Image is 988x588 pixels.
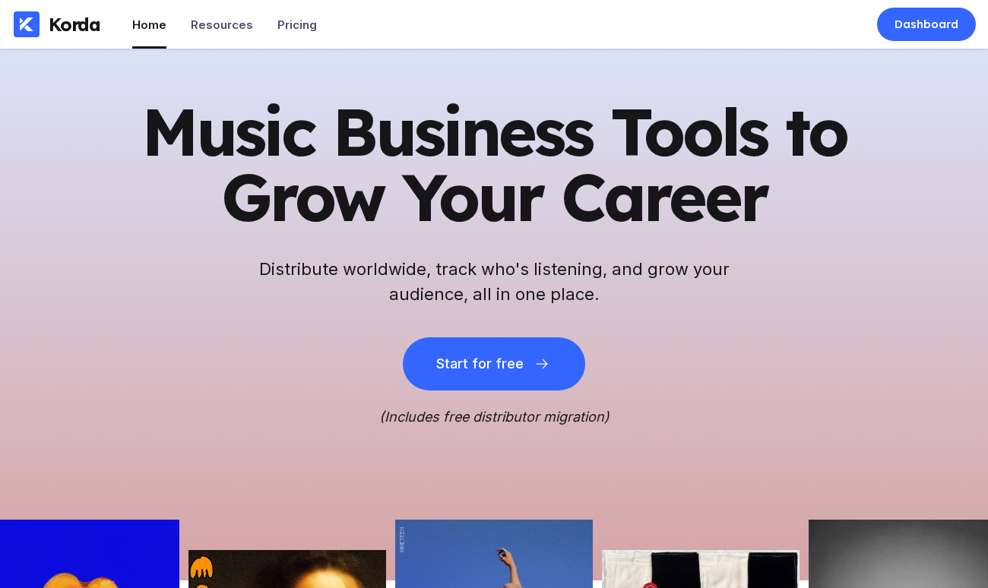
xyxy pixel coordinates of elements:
[191,17,253,32] div: Resources
[49,13,100,36] div: Korda
[122,99,866,229] h1: Music Business Tools to Grow Your Career
[379,409,610,425] i: (Includes free distributor migration)
[403,337,585,390] button: Start for free
[895,17,958,32] div: Dashboard
[877,8,976,41] a: Dashboard
[251,257,737,307] h2: Distribute worldwide, track who's listening, and grow your audience, all in one place.
[132,17,166,32] div: Home
[436,356,523,371] div: Start for free
[277,17,317,32] div: Pricing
